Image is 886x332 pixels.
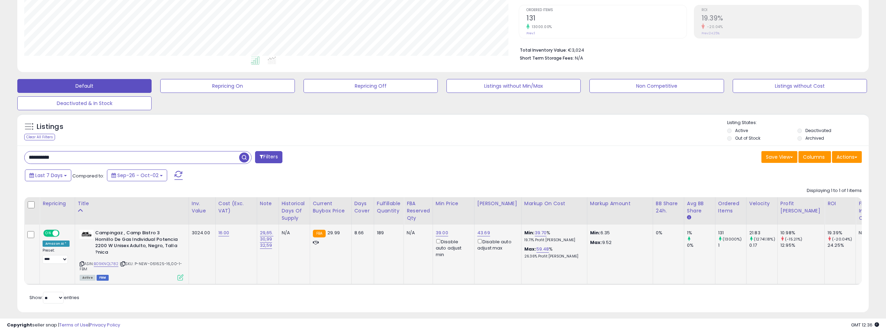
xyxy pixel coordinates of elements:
h2: 19.39% [702,14,861,24]
div: 0% [687,242,715,248]
div: Preset: [43,248,70,264]
div: 131 [718,230,746,236]
div: Title [78,200,186,207]
div: 8.66 [354,230,369,236]
p: 19.71% Profit [PERSON_NAME] [524,238,582,243]
div: N/A [407,230,427,236]
div: 12.95% [780,242,824,248]
b: Max: [524,246,536,252]
b: Min: [524,229,535,236]
label: Out of Stock [735,135,760,141]
small: 13000.00% [530,24,552,29]
small: (-20.04%) [832,236,852,242]
div: 24.25% [828,242,856,248]
a: 43.69 [477,229,490,236]
div: Current Buybox Price [313,200,349,215]
div: 19.39% [828,230,856,236]
button: Filters [255,151,282,163]
div: ROI [828,200,853,207]
button: Last 7 Days [25,169,71,181]
span: Ordered Items [526,8,686,12]
button: Actions [832,151,862,163]
label: Deactivated [805,128,831,133]
div: BB Share 24h. [656,200,681,215]
div: Historical Days Of Supply [282,200,307,222]
button: Repricing On [160,79,295,93]
button: Columns [798,151,831,163]
div: Fulfillable Quantity [377,200,401,215]
span: Columns [803,154,825,160]
button: Save View [761,151,797,163]
span: | SKU: P-NEW-061625-16,00-1-FBM [80,261,182,271]
div: Note [260,200,276,207]
button: Repricing Off [304,79,438,93]
div: Avg BB Share [687,200,712,215]
div: 10.98% [780,230,824,236]
button: Listings without Min/Max [446,79,581,93]
div: Disable auto adjust min [436,238,469,258]
a: Terms of Use [59,322,89,328]
p: 26.36% Profit [PERSON_NAME] [524,254,582,259]
span: ON [44,230,53,236]
span: FBM [97,275,109,281]
div: 189 [377,230,398,236]
a: 29,65. 30,99 32,59 [260,229,273,249]
span: Sep-26 - Oct-02 [117,172,159,179]
div: Markup Amount [590,200,650,207]
div: Days Cover [354,200,371,215]
small: Avg BB Share. [687,215,691,221]
b: Total Inventory Value: [520,47,567,53]
span: Show: entries [29,294,79,301]
div: % [524,246,582,259]
a: 39.00 [436,229,448,236]
strong: Max: [590,239,602,246]
small: FBA [313,230,326,237]
div: 21.83 [749,230,777,236]
div: Markup on Cost [524,200,584,207]
h2: 131 [526,14,686,24]
div: 1% [687,230,715,236]
div: Inv. value [192,200,213,215]
img: 310p17jLpuL._SL40_.jpg [80,230,93,239]
p: Listing States: [727,120,869,126]
div: 1 [718,242,746,248]
small: -20.04% [705,24,723,29]
div: 0.17 [749,242,777,248]
div: Repricing [43,200,72,207]
b: Short Term Storage Fees: [520,55,574,61]
div: Ordered Items [718,200,743,215]
span: Compared to: [72,173,104,179]
label: Archived [805,135,824,141]
div: Velocity [749,200,775,207]
div: 0% [656,230,679,236]
span: All listings currently available for purchase on Amazon [80,275,96,281]
button: Deactivated & In Stock [17,96,152,110]
div: Amazon AI * [43,241,70,247]
strong: Copyright [7,322,32,328]
div: Cost (Exc. VAT) [218,200,254,215]
button: Default [17,79,152,93]
h5: Listings [37,122,63,132]
span: N/A [575,55,583,61]
small: (13000%) [723,236,742,242]
div: ASIN: [80,230,183,280]
span: 29.99 [327,229,340,236]
div: Min Price [436,200,471,207]
span: 2025-10-13 12:36 GMT [851,322,879,328]
div: 3024.00 [192,230,210,236]
b: Campingaz , Camp Bistro 3 Hornillo De Gas Individual Potencia 2200 W Unisex Adulto, Negro, Talla ... [95,230,179,257]
small: Prev: 1 [526,31,535,35]
a: 16.00 [218,229,229,236]
a: 39.70 [535,229,547,236]
span: ROI [702,8,861,12]
button: Sep-26 - Oct-02 [107,169,167,181]
div: Clear All Filters [24,134,55,140]
small: Prev: 24.25% [702,31,720,35]
p: 9.52 [590,239,648,246]
small: (12741.18%) [754,236,775,242]
div: Displaying 1 to 1 of 1 items [807,187,862,194]
label: Active [735,128,748,133]
strong: Min: [590,229,600,236]
div: [PERSON_NAME] [477,200,518,207]
div: % [524,230,582,243]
